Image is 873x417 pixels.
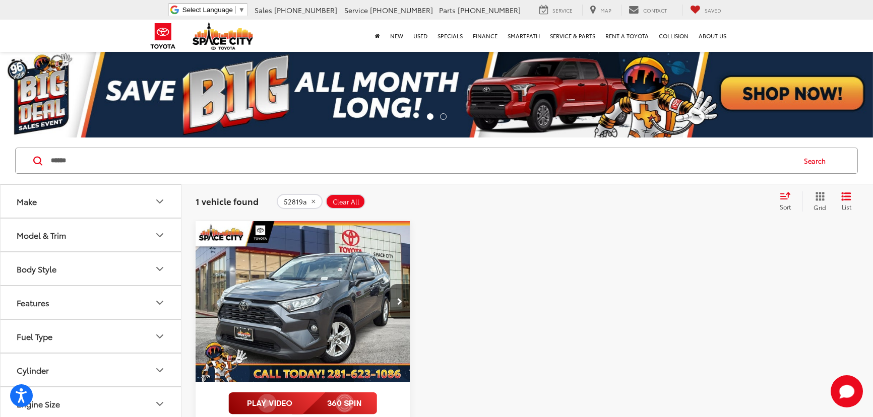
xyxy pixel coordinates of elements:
[1,320,182,353] button: Fuel TypeFuel Type
[831,375,863,407] button: Toggle Chat Window
[196,195,259,207] span: 1 vehicle found
[439,5,456,15] span: Parts
[503,20,545,52] a: SmartPath
[654,20,694,52] a: Collision
[274,5,337,15] span: [PHONE_NUMBER]
[841,202,851,211] span: List
[468,20,503,52] a: Finance
[1,219,182,251] button: Model & TrimModel & Trim
[390,284,410,319] button: Next image
[17,331,52,341] div: Fuel Type
[1,354,182,386] button: CylinderCylinder
[775,191,802,212] button: Select sort value
[582,5,619,16] a: Map
[1,185,182,218] button: MakeMake
[182,6,233,14] span: Select Language
[238,6,245,14] span: ▼
[17,298,49,307] div: Features
[195,221,411,383] img: 2021 Toyota RAV4 XLE
[284,198,307,206] span: 52819a
[552,7,573,14] span: Service
[235,6,236,14] span: ​
[195,221,411,382] a: 2021 Toyota RAV4 XLE2021 Toyota RAV4 XLE2021 Toyota RAV4 XLE2021 Toyota RAV4 XLE
[154,330,166,342] div: Fuel Type
[834,191,859,212] button: List View
[154,297,166,309] div: Features
[814,203,826,212] span: Grid
[458,5,521,15] span: [PHONE_NUMBER]
[326,194,365,209] button: Clear All
[154,195,166,207] div: Make
[643,7,667,14] span: Contact
[432,20,468,52] a: Specials
[1,286,182,319] button: FeaturesFeatures
[154,364,166,376] div: Cylinder
[408,20,432,52] a: Used
[255,5,272,15] span: Sales
[600,7,611,14] span: Map
[195,221,411,382] div: 2021 Toyota RAV4 XLE 0
[154,229,166,241] div: Model & Trim
[17,230,66,240] div: Model & Trim
[780,202,791,211] span: Sort
[17,264,56,273] div: Body Style
[385,20,408,52] a: New
[831,375,863,407] svg: Start Chat
[333,198,359,206] span: Clear All
[144,20,182,52] img: Toyota
[17,399,60,408] div: Engine Size
[802,191,834,212] button: Grid View
[154,398,166,410] div: Engine Size
[794,148,840,173] button: Search
[193,22,253,50] img: Space City Toyota
[532,5,580,16] a: Service
[682,5,729,16] a: My Saved Vehicles
[154,263,166,275] div: Body Style
[694,20,731,52] a: About Us
[1,252,182,285] button: Body StyleBody Style
[228,392,377,414] img: full motion video
[705,7,721,14] span: Saved
[277,194,323,209] button: remove 52819a
[17,196,37,206] div: Make
[182,6,245,14] a: Select Language​
[50,149,794,173] input: Search by Make, Model, or Keyword
[370,20,385,52] a: Home
[17,365,49,375] div: Cylinder
[370,5,433,15] span: [PHONE_NUMBER]
[600,20,654,52] a: Rent a Toyota
[545,20,600,52] a: Service & Parts
[621,5,674,16] a: Contact
[344,5,368,15] span: Service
